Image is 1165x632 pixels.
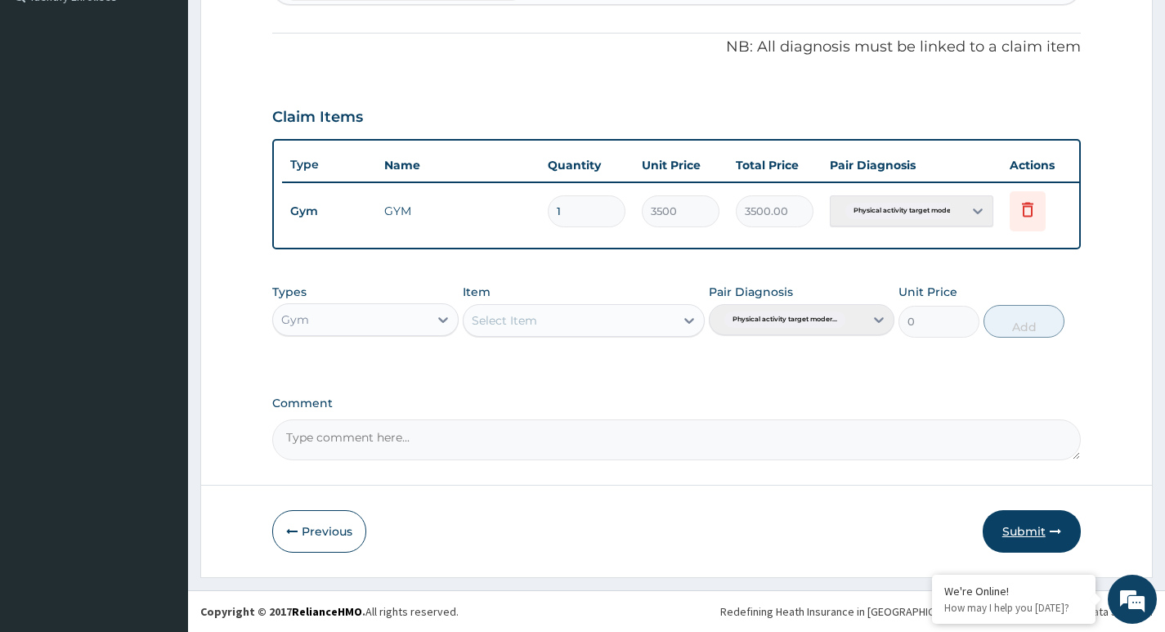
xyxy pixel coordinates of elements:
[268,8,307,47] div: Minimize live chat window
[282,196,376,226] td: Gym
[281,312,309,328] div: Gym
[376,149,540,182] th: Name
[8,446,311,504] textarea: Type your message and hit 'Enter'
[272,397,1081,410] label: Comment
[272,109,363,127] h3: Claim Items
[30,82,66,123] img: d_794563401_company_1708531726252_794563401
[944,601,1083,615] p: How may I help you today?
[272,510,366,553] button: Previous
[95,206,226,371] span: We're online!
[188,590,1165,632] footer: All rights reserved.
[709,284,793,300] label: Pair Diagnosis
[463,284,491,300] label: Item
[85,92,275,113] div: Chat with us now
[634,149,728,182] th: Unit Price
[1001,149,1083,182] th: Actions
[984,305,1064,338] button: Add
[472,312,537,329] div: Select Item
[822,149,1001,182] th: Pair Diagnosis
[376,195,540,227] td: GYM
[720,603,1153,620] div: Redefining Heath Insurance in [GEOGRAPHIC_DATA] using Telemedicine and Data Science!
[898,284,957,300] label: Unit Price
[272,37,1081,58] p: NB: All diagnosis must be linked to a claim item
[282,150,376,180] th: Type
[200,604,365,619] strong: Copyright © 2017 .
[728,149,822,182] th: Total Price
[292,604,362,619] a: RelianceHMO
[272,285,307,299] label: Types
[983,510,1081,553] button: Submit
[944,584,1083,598] div: We're Online!
[540,149,634,182] th: Quantity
